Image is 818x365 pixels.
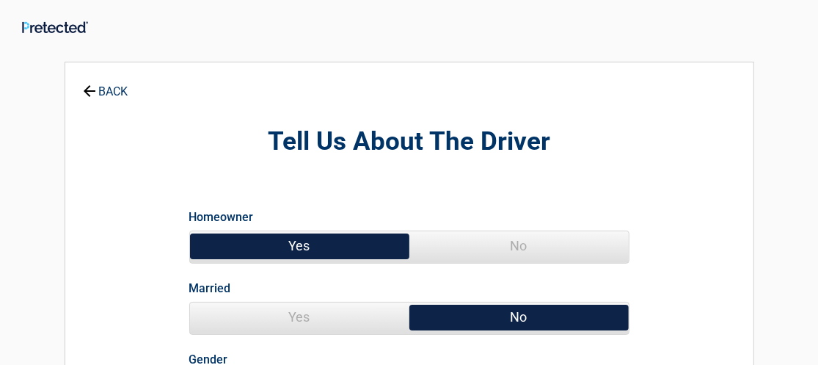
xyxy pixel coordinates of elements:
label: Married [189,278,231,298]
label: Homeowner [189,207,254,227]
span: Yes [190,303,409,332]
img: Main Logo [22,21,88,33]
h2: Tell Us About The Driver [146,125,673,159]
span: No [409,231,629,261]
span: No [409,303,629,332]
a: BACK [80,72,131,98]
span: Yes [190,231,409,261]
